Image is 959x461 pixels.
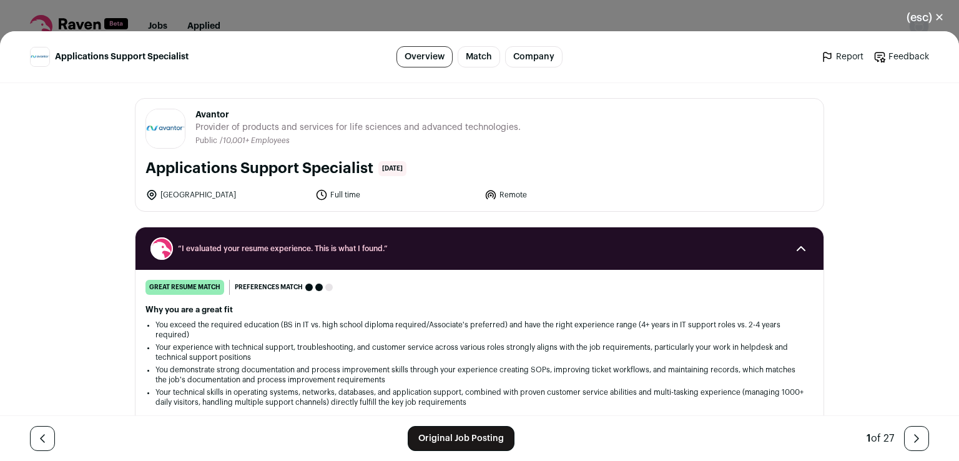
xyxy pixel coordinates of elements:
a: Original Job Posting [408,426,514,451]
li: [GEOGRAPHIC_DATA] [145,189,308,201]
span: Provider of products and services for life sciences and advanced technologies. [195,121,521,134]
li: You exceed the required education (BS in IT vs. high school diploma required/Associate's preferre... [155,320,804,340]
span: Avantor [195,109,521,121]
li: You demonstrate strong documentation and process improvement skills through your experience creat... [155,365,804,385]
span: 1 [867,434,871,444]
li: Remote [484,189,647,201]
a: Overview [396,46,453,67]
span: 10,001+ Employees [223,137,290,144]
li: Full time [315,189,478,201]
li: Your technical skills in operating systems, networks, databases, and application support, combine... [155,387,804,407]
div: of 27 [867,431,894,446]
span: Applications Support Specialist [55,51,189,63]
li: / [220,136,290,146]
span: Preferences match [235,281,303,294]
li: Public [195,136,220,146]
a: Report [821,51,863,63]
div: great resume match [145,280,224,295]
img: 69e675e9031ffda898d36b80d7cff70c3d9284b401c0b7729324b427c244ecb6 [146,109,185,148]
span: “I evaluated your resume experience. This is what I found.” [178,244,781,254]
h2: Why you are a great fit [145,305,814,315]
a: Match [458,46,500,67]
img: 69e675e9031ffda898d36b80d7cff70c3d9284b401c0b7729324b427c244ecb6 [31,47,49,66]
a: Company [505,46,563,67]
span: [DATE] [378,161,406,176]
button: Close modal [892,4,959,31]
h1: Applications Support Specialist [145,159,373,179]
a: Feedback [873,51,929,63]
li: Your experience with technical support, troubleshooting, and customer service across various role... [155,342,804,362]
